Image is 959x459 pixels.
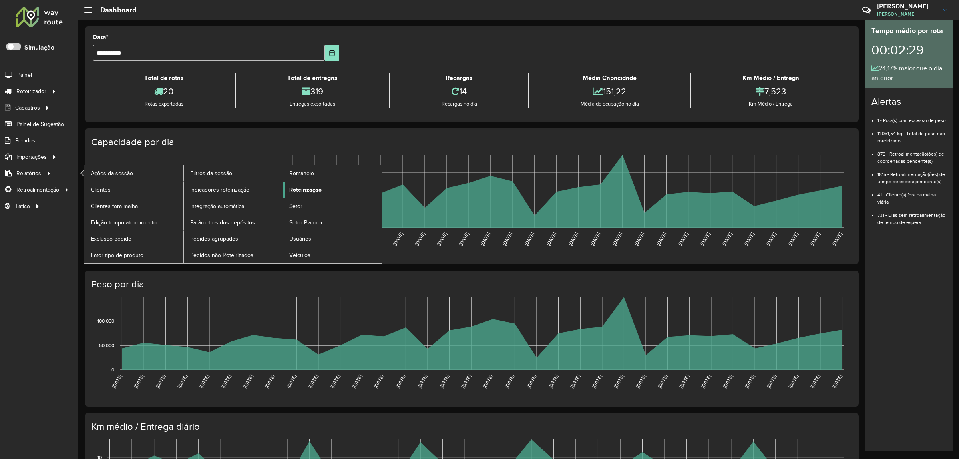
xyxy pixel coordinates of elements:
h4: Capacidade por dia [91,136,851,148]
text: 0 [111,367,114,372]
span: Pedidos [15,136,35,145]
label: Simulação [24,43,54,52]
text: [DATE] [589,231,601,247]
li: 1815 - Retroalimentação(ões) de tempo de espera pendente(s) [877,165,947,185]
span: Painel [17,71,32,79]
a: Parâmetros dos depósitos [184,214,283,230]
span: Tático [15,202,30,210]
span: Romaneio [289,169,314,178]
div: 7,523 [693,83,849,100]
li: 731 - Dias sem retroalimentação de tempo de espera [877,206,947,226]
span: Parâmetros dos depósitos [190,218,255,227]
span: Clientes fora malha [91,202,138,210]
text: [DATE] [501,231,513,247]
button: Choose Date [325,45,339,61]
text: [DATE] [373,374,384,389]
text: [DATE] [523,231,535,247]
text: [DATE] [264,374,275,389]
div: 20 [95,83,233,100]
text: [DATE] [307,374,319,389]
text: [DATE] [569,374,581,389]
text: [DATE] [591,374,603,389]
text: [DATE] [351,374,363,389]
a: Filtros da sessão [184,165,283,181]
text: [DATE] [242,374,254,389]
a: Roteirização [283,182,382,198]
text: [DATE] [438,374,450,389]
span: Pedidos não Roteirizados [190,251,253,259]
div: Total de rotas [95,73,233,83]
text: [DATE] [155,374,166,389]
div: 151,22 [531,83,688,100]
div: Recargas no dia [392,100,526,108]
h4: Km médio / Entrega diário [91,421,851,433]
div: 319 [238,83,387,100]
text: [DATE] [111,374,123,389]
text: [DATE] [482,374,493,389]
a: Ações da sessão [84,165,183,181]
text: [DATE] [744,374,756,389]
text: [DATE] [329,374,341,389]
h2: Dashboard [92,6,137,14]
text: [DATE] [743,231,755,247]
text: [DATE] [613,374,625,389]
text: [DATE] [765,231,777,247]
text: [DATE] [198,374,210,389]
text: [DATE] [635,374,647,389]
text: [DATE] [677,231,689,247]
a: Edição tempo atendimento [84,214,183,230]
a: Pedidos não Roteirizados [184,247,283,263]
a: Exclusão pedido [84,231,183,247]
span: Fator tipo de produto [91,251,143,259]
div: 24,17% maior que o dia anterior [871,64,947,83]
text: [DATE] [633,231,645,247]
text: [DATE] [504,374,515,389]
div: Entregas exportadas [238,100,387,108]
span: Roteirização [289,186,322,194]
label: Data [93,32,109,42]
span: Painel de Sugestão [16,120,64,128]
div: Média Capacidade [531,73,688,83]
a: Contato Rápido [858,2,875,19]
span: Veículos [289,251,310,259]
a: Clientes [84,182,183,198]
a: Fator tipo de produto [84,247,183,263]
text: [DATE] [525,374,537,389]
text: [DATE] [220,374,232,389]
a: Integração automática [184,198,283,214]
text: [DATE] [788,374,799,389]
text: [DATE] [655,231,667,247]
a: Setor Planner [283,214,382,230]
a: Pedidos agrupados [184,231,283,247]
text: 50,000 [99,343,114,348]
a: Veículos [283,247,382,263]
text: [DATE] [567,231,579,247]
text: [DATE] [547,374,559,389]
text: [DATE] [133,374,145,389]
span: Setor Planner [289,218,323,227]
text: [DATE] [657,374,668,389]
div: Média de ocupação no dia [531,100,688,108]
text: [DATE] [177,374,188,389]
span: Retroalimentação [16,186,59,194]
text: [DATE] [479,231,491,247]
span: Integração automática [190,202,244,210]
text: [DATE] [809,374,821,389]
text: [DATE] [395,374,406,389]
text: [DATE] [392,231,404,247]
li: 41 - Cliente(s) fora da malha viária [877,185,947,206]
a: Indicadores roteirização [184,182,283,198]
a: Setor [283,198,382,214]
span: Filtros da sessão [190,169,232,178]
h3: [PERSON_NAME] [877,2,937,10]
text: [DATE] [416,374,428,389]
div: Total de entregas [238,73,387,83]
text: [DATE] [831,231,843,247]
text: [DATE] [831,374,843,389]
li: 878 - Retroalimentação(ões) de coordenadas pendente(s) [877,144,947,165]
span: Setor [289,202,302,210]
text: [DATE] [722,374,734,389]
div: Rotas exportadas [95,100,233,108]
span: Exclusão pedido [91,235,131,243]
span: Ações da sessão [91,169,133,178]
